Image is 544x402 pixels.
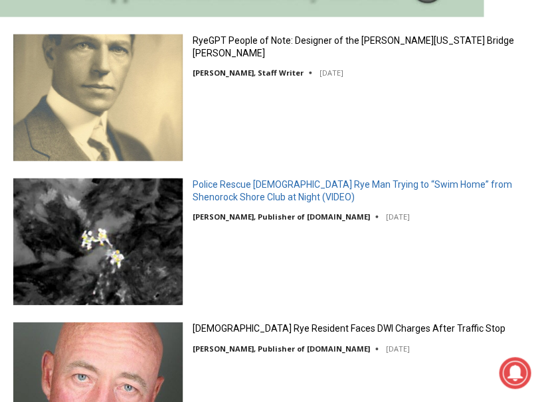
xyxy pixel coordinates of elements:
img: Police Rescue 51 Year Old Rye Man Trying to “Swim Home” from Shenorock Shore Club at Night (VIDEO) [13,178,183,305]
a: RyeGPT People of Note: Designer of the [PERSON_NAME][US_STATE] Bridge [PERSON_NAME] [193,34,531,58]
a: Police Rescue [DEMOGRAPHIC_DATA] Rye Man Trying to “Swim Home” from Shenorock Shore Club at Night... [193,178,531,202]
a: [PERSON_NAME], Publisher of [DOMAIN_NAME] [193,344,370,354]
a: Open Tues. - Sun. [PHONE_NUMBER] [1,133,134,165]
time: [DATE] [319,68,343,78]
a: [PERSON_NAME], Publisher of [DOMAIN_NAME] [193,212,370,222]
a: [PERSON_NAME], Staff Writer [193,68,304,78]
img: RyeGPT People of Note: Designer of the George Washington Bridge Othmar Ammann [13,34,183,161]
span: Open Tues. - Sun. [PHONE_NUMBER] [4,137,130,187]
a: [DEMOGRAPHIC_DATA] Rye Resident Faces DWI Charges After Traffic Stop [193,322,505,334]
time: [DATE] [386,212,410,222]
div: Located at [STREET_ADDRESS][PERSON_NAME] [137,83,195,159]
time: [DATE] [386,344,410,354]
